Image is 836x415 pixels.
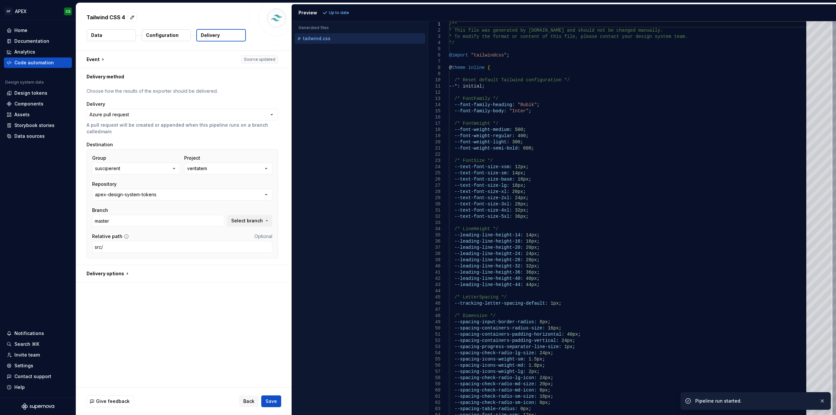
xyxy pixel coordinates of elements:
span: ; [523,127,525,132]
span: 400 [518,133,526,138]
span: ; [572,344,575,349]
input: Enter a branch name or select a branch [92,215,224,227]
div: 46 [428,300,441,307]
span: Back [243,398,254,405]
span: --spacing-check-radio-sm-size: [454,394,537,399]
span: 14px [526,232,537,238]
button: Search ⌘K [4,339,72,349]
div: 56 [428,362,441,369]
div: 3 [428,34,441,40]
div: Analytics [14,49,35,55]
div: 28 [428,189,441,195]
a: Design tokens [4,88,72,98]
div: 44 [428,288,441,294]
p: tailwind.css [303,36,330,41]
div: 20 [428,139,441,145]
span: ; [528,177,531,182]
button: Notifications [4,328,72,339]
span: 0px [539,388,548,393]
span: ; [537,232,539,238]
div: 41 [428,269,441,276]
div: Design system data [5,80,44,85]
span: 24px [539,350,551,356]
button: susciperent [92,163,180,174]
span: 40px [567,332,578,337]
span: 40px [526,276,537,281]
a: Home [4,25,72,36]
div: 30 [428,201,441,207]
span: 20px [539,381,551,387]
span: 24px [539,375,551,380]
div: 62 [428,400,441,406]
span: ; [520,139,523,145]
span: ; [537,270,539,275]
div: 24 [428,164,441,170]
span: ; [578,332,580,337]
span: --spacing-check-radio-lg-icon: [454,375,537,380]
span: ; [526,164,528,169]
div: 23 [428,158,441,164]
span: --text-font-size-base: [454,177,515,182]
span: ; [548,400,550,405]
span: /* FontWeight */ [454,121,498,126]
div: Settings [14,362,33,369]
div: CS [66,9,71,14]
span: --spacing-check-radio-md-size: [454,381,537,387]
span: ; [537,282,539,287]
span: ; [572,338,575,343]
span: /* LetterSpacing */ [454,295,506,300]
label: Group [92,155,106,161]
div: 42 [428,276,441,282]
span: ; [537,245,539,250]
span: ; [526,201,528,207]
span: Give feedback [96,398,130,405]
span: lease contact your design system team. [583,34,687,39]
span: --text-font-size-5xl: [454,214,512,219]
label: Destination [87,141,113,148]
span: 300 [512,139,520,145]
p: Up to date [329,10,349,15]
div: 57 [428,369,441,375]
div: 35 [428,232,441,238]
svg: Supernova Logo [22,403,54,410]
div: 17 [428,120,441,127]
span: 36px [526,270,537,275]
button: Data [87,29,136,41]
div: 61 [428,393,441,400]
span: --spacing-check-radio-lg-size: [454,350,537,356]
div: veritatem [187,165,207,172]
a: Settings [4,360,72,371]
span: 36px [515,214,526,219]
span: 20px [512,189,523,194]
div: 29 [428,195,441,201]
span: 8px [539,319,548,325]
span: ; [559,301,561,306]
div: Home [14,27,27,34]
div: Help [14,384,25,391]
span: --spacing-containers-padding-vertical: [454,338,558,343]
span: @ [449,65,452,70]
span: 1.8px [528,363,542,368]
span: ; [537,102,539,107]
span: ; [548,319,550,325]
span: ; [559,326,561,331]
span: 24px [526,251,537,256]
p: Choose how the results of the exporter should be delivered. [87,88,278,94]
div: 16 [428,114,441,120]
div: Documentation [14,38,49,44]
button: veritatem [184,163,272,174]
div: Assets [14,111,30,118]
div: 7 [428,58,441,65]
label: Branch [92,207,108,214]
div: apex-design-system-tokens [95,191,156,198]
span: 500 [515,127,523,132]
span: 32px [526,263,537,269]
span: /* FontFamily */ [454,96,498,101]
div: 9 [428,71,441,77]
span: ; [531,146,534,151]
span: /* Dimension */ [454,313,495,318]
div: 14 [428,102,441,108]
button: Back [239,395,259,407]
span: "Rubik" [518,102,537,107]
p: A pull request will be created or appended when this pipeline runs on a branch called . [87,122,278,135]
